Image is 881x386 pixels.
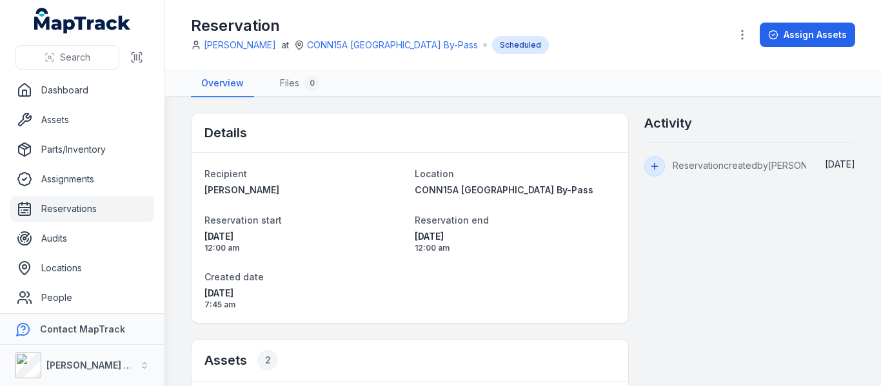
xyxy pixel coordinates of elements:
[825,159,855,169] span: [DATE]
[204,271,264,282] span: Created date
[204,287,404,310] time: 9/8/2025, 7:45:09 AM
[10,196,154,222] a: Reservations
[673,160,840,171] span: Reservation created by [PERSON_NAME]
[10,137,154,162] a: Parts/Inventory
[10,255,154,281] a: Locations
[204,168,247,179] span: Recipient
[10,107,154,133] a: Assets
[415,168,454,179] span: Location
[15,45,119,70] button: Search
[34,8,131,34] a: MapTrack
[204,215,282,226] span: Reservation start
[415,184,615,197] a: CONN15A [GEOGRAPHIC_DATA] By-Pass
[415,230,615,243] span: [DATE]
[204,184,404,197] a: [PERSON_NAME]
[415,243,615,253] span: 12:00 am
[204,39,276,52] a: [PERSON_NAME]
[204,124,247,142] h2: Details
[10,77,154,103] a: Dashboard
[10,285,154,311] a: People
[415,184,593,195] span: CONN15A [GEOGRAPHIC_DATA] By-Pass
[307,39,478,52] a: CONN15A [GEOGRAPHIC_DATA] By-Pass
[204,287,404,300] span: [DATE]
[60,51,90,64] span: Search
[492,36,549,54] div: Scheduled
[10,166,154,192] a: Assignments
[415,215,489,226] span: Reservation end
[257,350,278,371] div: 2
[281,39,289,52] span: at
[46,360,152,371] strong: [PERSON_NAME] Group
[191,15,549,36] h1: Reservation
[40,323,125,334] strong: Contact MapTrack
[644,114,692,132] h2: Activity
[204,300,404,310] span: 7:45 am
[204,350,278,371] h2: Assets
[270,70,330,97] a: Files0
[760,23,855,47] button: Assign Assets
[204,230,404,253] time: 9/16/2025, 12:00:00 AM
[204,230,404,243] span: [DATE]
[191,70,254,97] a: Overview
[304,75,320,91] div: 0
[204,243,404,253] span: 12:00 am
[10,226,154,251] a: Audits
[415,230,615,253] time: 9/30/2025, 12:00:00 AM
[825,159,855,169] time: 9/8/2025, 7:45:09 AM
